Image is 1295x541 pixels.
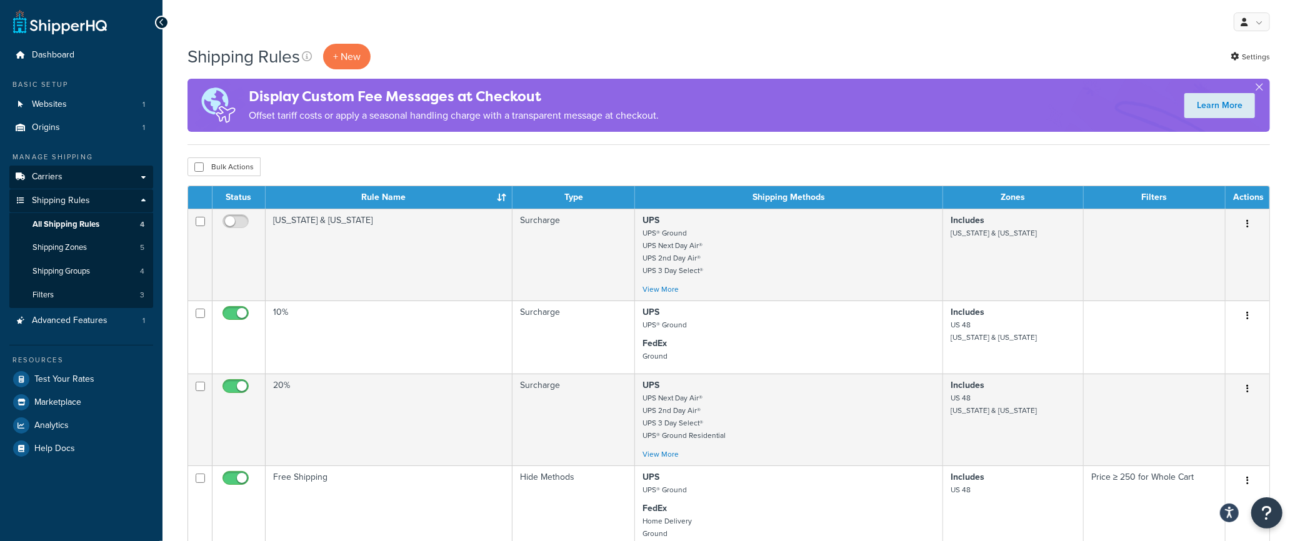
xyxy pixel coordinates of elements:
[9,213,153,236] li: All Shipping Rules
[642,484,687,495] small: UPS® Ground
[142,315,145,326] span: 1
[34,444,75,454] span: Help Docs
[9,166,153,189] a: Carriers
[951,227,1037,239] small: [US_STATE] & [US_STATE]
[32,266,90,277] span: Shipping Groups
[642,337,667,350] strong: FedEx
[951,214,984,227] strong: Includes
[951,484,971,495] small: US 48
[142,99,145,110] span: 1
[187,44,300,69] h1: Shipping Rules
[951,319,1037,343] small: US 48 [US_STATE] & [US_STATE]
[187,79,249,132] img: duties-banner-06bc72dcb5fe05cb3f9472aba00be2ae8eb53ab6f0d8bb03d382ba314ac3c341.png
[34,374,94,385] span: Test Your Rates
[140,219,144,230] span: 4
[32,196,90,206] span: Shipping Rules
[9,260,153,283] li: Shipping Groups
[34,397,81,408] span: Marketplace
[140,290,144,300] span: 3
[32,172,62,182] span: Carriers
[642,502,667,515] strong: FedEx
[642,379,659,392] strong: UPS
[642,214,659,227] strong: UPS
[9,152,153,162] div: Manage Shipping
[642,515,692,539] small: Home Delivery Ground
[642,350,667,362] small: Ground
[943,186,1084,209] th: Zones
[1231,48,1270,66] a: Settings
[635,186,943,209] th: Shipping Methods
[9,309,153,332] li: Advanced Features
[9,189,153,212] a: Shipping Rules
[32,99,67,110] span: Websites
[32,219,99,230] span: All Shipping Rules
[323,44,371,69] p: + New
[266,300,512,374] td: 10%
[249,86,659,107] h4: Display Custom Fee Messages at Checkout
[951,379,984,392] strong: Includes
[140,242,144,253] span: 5
[951,392,1037,416] small: US 48 [US_STATE] & [US_STATE]
[9,93,153,116] li: Websites
[32,290,54,300] span: Filters
[512,186,635,209] th: Type
[249,107,659,124] p: Offset tariff costs or apply a seasonal handling charge with a transparent message at checkout.
[951,470,984,484] strong: Includes
[642,305,659,319] strong: UPS
[1184,93,1255,118] a: Learn More
[9,236,153,259] a: Shipping Zones 5
[512,300,635,374] td: Surcharge
[32,315,107,326] span: Advanced Features
[951,305,984,319] strong: Includes
[512,209,635,300] td: Surcharge
[9,116,153,139] li: Origins
[9,284,153,307] li: Filters
[9,44,153,67] a: Dashboard
[9,93,153,116] a: Websites 1
[9,437,153,460] a: Help Docs
[32,242,87,253] span: Shipping Zones
[642,449,679,460] a: View More
[1084,186,1226,209] th: Filters
[512,374,635,465] td: Surcharge
[9,414,153,437] a: Analytics
[142,122,145,133] span: 1
[9,236,153,259] li: Shipping Zones
[1226,186,1269,209] th: Actions
[187,157,261,176] button: Bulk Actions
[212,186,266,209] th: Status
[9,309,153,332] a: Advanced Features 1
[9,355,153,365] div: Resources
[9,284,153,307] a: Filters 3
[642,319,687,330] small: UPS® Ground
[642,470,659,484] strong: UPS
[140,266,144,277] span: 4
[266,186,512,209] th: Rule Name : activate to sort column ascending
[32,50,74,61] span: Dashboard
[9,260,153,283] a: Shipping Groups 4
[1251,497,1282,529] button: Open Resource Center
[9,391,153,414] a: Marketplace
[34,420,69,431] span: Analytics
[266,374,512,465] td: 20%
[642,227,703,276] small: UPS® Ground UPS Next Day Air® UPS 2nd Day Air® UPS 3 Day Select®
[32,122,60,133] span: Origins
[642,392,726,441] small: UPS Next Day Air® UPS 2nd Day Air® UPS 3 Day Select® UPS® Ground Residential
[13,9,107,34] a: ShipperHQ Home
[9,116,153,139] a: Origins 1
[9,79,153,90] div: Basic Setup
[9,368,153,390] a: Test Your Rates
[266,209,512,300] td: [US_STATE] & [US_STATE]
[9,189,153,308] li: Shipping Rules
[9,213,153,236] a: All Shipping Rules 4
[642,284,679,295] a: View More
